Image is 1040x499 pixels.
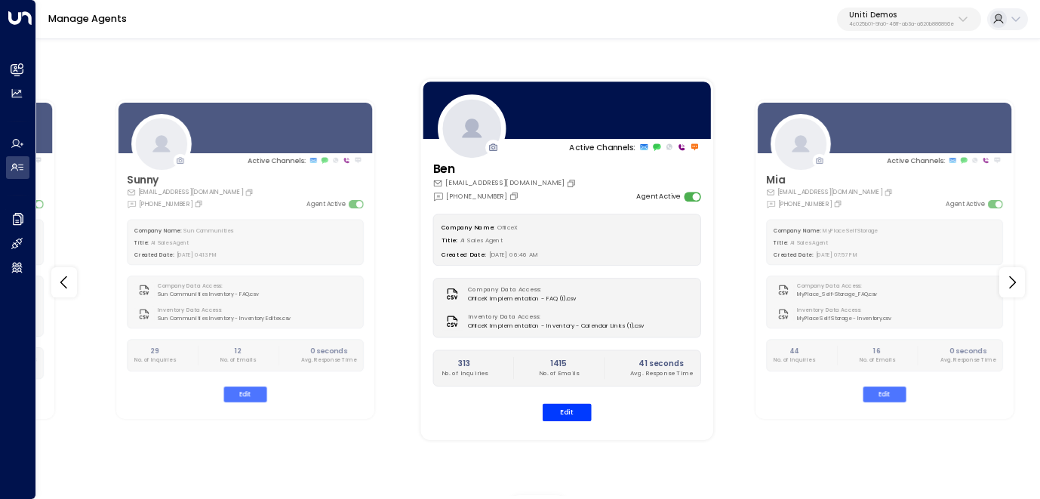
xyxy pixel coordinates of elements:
p: No. of Inquiries [134,356,175,364]
h3: Mia [766,172,894,188]
label: Created Date: [774,251,813,258]
div: [EMAIL_ADDRESS][DOMAIN_NAME] [766,188,894,197]
label: Company Data Access: [797,282,872,290]
span: [DATE] 06:46 AM [489,250,538,257]
button: Copy [567,178,579,188]
h3: Sunny [127,172,255,188]
p: No. of Emails [220,356,255,364]
h2: 0 seconds [300,346,355,356]
button: Copy [884,188,894,196]
span: AI Sales Agent [151,239,189,246]
label: Inventory Data Access: [468,313,639,322]
h3: Ben [433,161,579,178]
p: Active Channels: [248,155,306,165]
button: Uniti Demos4c025b01-9fa0-46ff-ab3a-a620b886896e [837,8,981,32]
a: Manage Agents [48,12,127,25]
label: Title: [442,236,457,244]
span: Sun Communities [183,227,233,234]
p: No. of Emails [860,356,894,364]
span: Sun Communities Inventory - FAQ.csv [158,291,258,298]
span: OfficeX Implementation - Inventory - Calendar Links (1).csv [468,322,644,331]
span: MyPlace_Self-Storage_FAQ.csv [797,291,877,298]
p: No. of Inquiries [774,356,814,364]
h2: 1415 [539,358,578,369]
label: Company Name: [442,223,494,230]
label: Title: [134,239,149,246]
h2: 44 [774,346,814,356]
span: [DATE] 04:13 PM [176,251,217,258]
h2: 16 [860,346,894,356]
div: [PHONE_NUMBER] [433,191,522,202]
p: Avg. Response Time [630,369,693,378]
h2: 0 seconds [940,346,995,356]
label: Company Name: [774,227,820,234]
span: OfficeX [497,223,518,230]
p: Avg. Response Time [300,356,355,364]
button: Edit [543,403,592,420]
h2: 313 [442,358,488,369]
p: 4c025b01-9fa0-46ff-ab3a-a620b886896e [849,21,954,27]
p: Uniti Demos [849,11,954,20]
label: Company Data Access: [158,282,254,290]
span: OfficeX Implementation - FAQ (1).csv [468,294,577,303]
button: Copy [509,192,522,202]
label: Inventory Data Access: [797,306,887,314]
div: [PHONE_NUMBER] [766,199,844,209]
button: Copy [833,199,844,208]
button: Copy [194,199,205,208]
label: Agent Active [306,199,345,208]
span: MyPlace Self Storage [823,227,877,234]
label: Title: [774,239,788,246]
p: No. of Emails [539,369,578,378]
label: Company Name: [134,227,181,234]
h2: 12 [220,346,255,356]
p: Active Channels: [887,155,945,165]
label: Agent Active [637,192,681,202]
span: Sun Communities Inventory - Inventory Editex.csv [158,314,291,322]
label: Created Date: [134,251,174,258]
button: Edit [863,387,906,402]
label: Inventory Data Access: [158,306,286,314]
label: Created Date: [442,250,486,257]
div: [EMAIL_ADDRESS][DOMAIN_NAME] [127,188,255,197]
label: Agent Active [946,199,984,208]
span: MyPlace Self Storage - Inventory.csv [797,314,891,322]
label: Company Data Access: [468,285,571,294]
p: Active Channels: [570,141,635,152]
h2: 29 [134,346,175,356]
p: No. of Inquiries [442,369,488,378]
button: Edit [223,387,266,402]
p: Avg. Response Time [940,356,995,364]
span: AI Sales Agent [460,236,503,244]
span: [DATE] 07:57 PM [815,251,857,258]
div: [PHONE_NUMBER] [127,199,205,209]
div: [EMAIL_ADDRESS][DOMAIN_NAME] [433,178,579,189]
h2: 41 seconds [630,358,693,369]
button: Copy [245,188,255,196]
span: AI Sales Agent [790,239,828,246]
